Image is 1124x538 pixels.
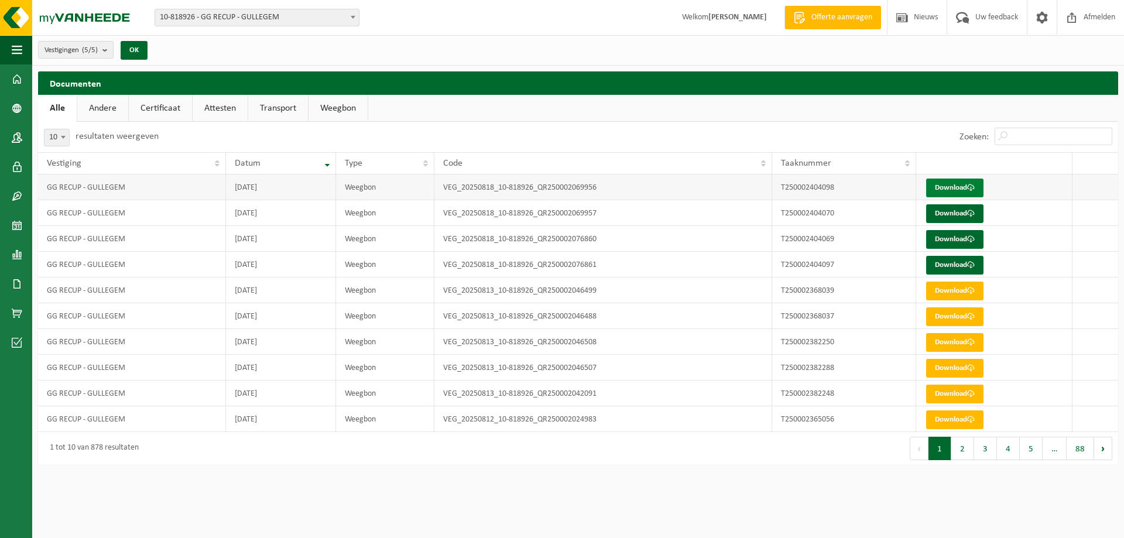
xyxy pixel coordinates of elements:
td: T250002404070 [772,200,916,226]
button: 4 [997,437,1020,460]
td: [DATE] [226,252,336,277]
td: GG RECUP - GULLEGEM [38,303,226,329]
td: VEG_20250812_10-818926_QR250002024983 [434,406,772,432]
span: Type [345,159,362,168]
button: Next [1094,437,1112,460]
span: 10-818926 - GG RECUP - GULLEGEM [155,9,359,26]
td: Weegbon [336,303,434,329]
span: Vestigingen [44,42,98,59]
h2: Documenten [38,71,1118,94]
td: Weegbon [336,381,434,406]
span: Offerte aanvragen [808,12,875,23]
td: Weegbon [336,355,434,381]
td: VEG_20250818_10-818926_QR250002069956 [434,174,772,200]
td: T250002382250 [772,329,916,355]
td: GG RECUP - GULLEGEM [38,174,226,200]
button: 2 [951,437,974,460]
a: Download [926,359,983,378]
td: T250002365056 [772,406,916,432]
td: GG RECUP - GULLEGEM [38,277,226,303]
td: T250002382248 [772,381,916,406]
button: OK [121,41,148,60]
td: [DATE] [226,329,336,355]
td: VEG_20250813_10-818926_QR250002046488 [434,303,772,329]
td: VEG_20250813_10-818926_QR250002046507 [434,355,772,381]
td: GG RECUP - GULLEGEM [38,381,226,406]
td: T250002404069 [772,226,916,252]
a: Download [926,307,983,326]
button: 3 [974,437,997,460]
td: GG RECUP - GULLEGEM [38,252,226,277]
td: VEG_20250818_10-818926_QR250002069957 [434,200,772,226]
a: Certificaat [129,95,192,122]
td: GG RECUP - GULLEGEM [38,226,226,252]
td: Weegbon [336,226,434,252]
count: (5/5) [82,46,98,54]
td: GG RECUP - GULLEGEM [38,355,226,381]
span: 10 [44,129,69,146]
td: [DATE] [226,174,336,200]
a: Download [926,282,983,300]
a: Download [926,385,983,403]
td: Weegbon [336,174,434,200]
td: [DATE] [226,303,336,329]
a: Download [926,204,983,223]
td: GG RECUP - GULLEGEM [38,200,226,226]
td: Weegbon [336,277,434,303]
span: Vestiging [47,159,81,168]
td: [DATE] [226,226,336,252]
a: Alle [38,95,77,122]
td: [DATE] [226,381,336,406]
a: Download [926,256,983,275]
td: VEG_20250813_10-818926_QR250002042091 [434,381,772,406]
td: [DATE] [226,355,336,381]
button: 5 [1020,437,1043,460]
a: Andere [77,95,128,122]
a: Offerte aanvragen [784,6,881,29]
td: GG RECUP - GULLEGEM [38,406,226,432]
button: Vestigingen(5/5) [38,41,114,59]
td: T250002368037 [772,303,916,329]
td: Weegbon [336,200,434,226]
div: 1 tot 10 van 878 resultaten [44,438,139,459]
button: 88 [1067,437,1094,460]
td: T250002368039 [772,277,916,303]
label: Zoeken: [959,132,989,142]
td: VEG_20250818_10-818926_QR250002076860 [434,226,772,252]
td: [DATE] [226,200,336,226]
td: T250002404098 [772,174,916,200]
span: 10-818926 - GG RECUP - GULLEGEM [155,9,359,26]
label: resultaten weergeven [76,132,159,141]
button: Previous [910,437,928,460]
td: VEG_20250818_10-818926_QR250002076861 [434,252,772,277]
span: 10 [44,129,70,146]
button: 1 [928,437,951,460]
span: Taaknummer [781,159,831,168]
td: [DATE] [226,406,336,432]
td: VEG_20250813_10-818926_QR250002046499 [434,277,772,303]
a: Download [926,230,983,249]
td: Weegbon [336,406,434,432]
a: Weegbon [309,95,368,122]
span: Datum [235,159,261,168]
td: Weegbon [336,252,434,277]
td: VEG_20250813_10-818926_QR250002046508 [434,329,772,355]
td: T250002382288 [772,355,916,381]
a: Download [926,179,983,197]
td: [DATE] [226,277,336,303]
a: Download [926,410,983,429]
span: Code [443,159,462,168]
strong: [PERSON_NAME] [708,13,767,22]
td: Weegbon [336,329,434,355]
a: Attesten [193,95,248,122]
td: GG RECUP - GULLEGEM [38,329,226,355]
td: T250002404097 [772,252,916,277]
a: Download [926,333,983,352]
span: … [1043,437,1067,460]
a: Transport [248,95,308,122]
